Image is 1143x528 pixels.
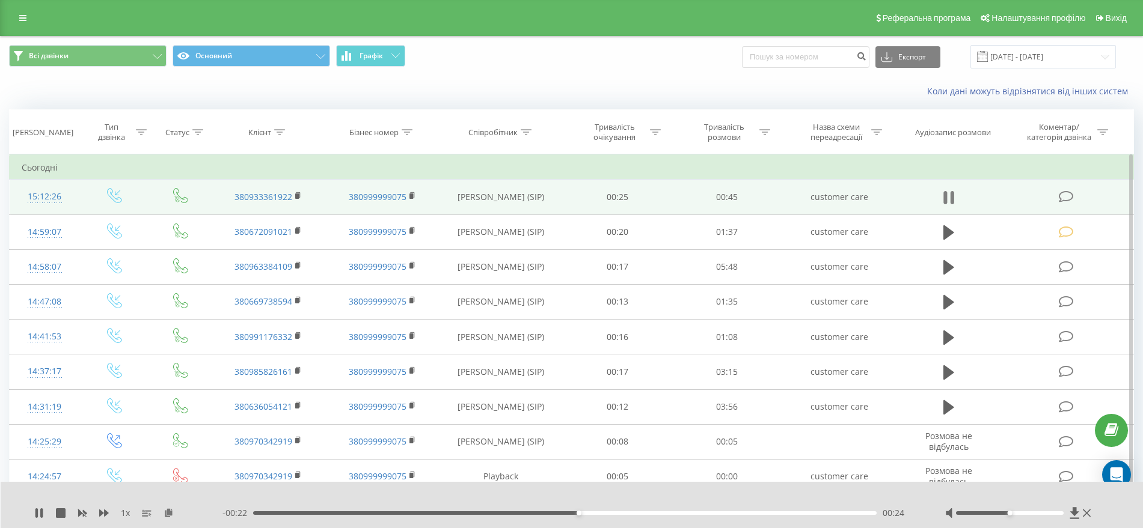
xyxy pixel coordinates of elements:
div: Бізнес номер [349,127,399,138]
a: 380999999075 [349,331,406,342]
td: [PERSON_NAME] (SIP) [440,424,562,459]
td: 01:37 [672,214,782,249]
div: 14:37:17 [22,360,67,383]
span: Реферальна програма [883,13,971,23]
div: 14:31:19 [22,395,67,419]
div: Тривалість очікування [583,122,647,142]
a: Коли дані можуть відрізнятися вiд інших систем [927,85,1134,97]
td: 00:25 [563,180,673,214]
td: customer care [782,284,896,319]
a: 380636054121 [234,401,292,412]
td: 00:20 [563,214,673,249]
div: Тип дзвінка [90,122,133,142]
div: 15:12:26 [22,185,67,208]
td: customer care [782,459,896,494]
a: 380970342919 [234,470,292,482]
td: 03:56 [672,389,782,424]
span: Графік [360,52,383,60]
div: 14:58:07 [22,255,67,279]
div: Open Intercom Messenger [1102,460,1131,489]
a: 380991176332 [234,331,292,342]
a: 380963384109 [234,261,292,272]
td: 03:15 [672,354,782,389]
span: - 00:22 [222,507,253,519]
input: Пошук за номером [742,46,869,68]
td: 00:05 [672,424,782,459]
a: 380933361922 [234,191,292,202]
td: 00:12 [563,389,673,424]
td: 01:08 [672,320,782,354]
a: 380999999075 [349,435,406,447]
div: 14:41:53 [22,325,67,348]
td: customer care [782,320,896,354]
a: 380970342919 [234,435,292,447]
a: 380999999075 [349,261,406,272]
td: Сьогодні [10,156,1134,180]
td: 00:17 [563,249,673,284]
div: 14:24:57 [22,465,67,488]
span: Всі дзвінки [29,51,69,61]
span: Розмова не відбулась [925,465,972,487]
td: customer care [782,214,896,249]
div: 14:47:08 [22,290,67,314]
a: 380999999075 [349,191,406,202]
td: 00:45 [672,180,782,214]
td: customer care [782,180,896,214]
td: 00:05 [563,459,673,494]
div: [PERSON_NAME] [13,127,73,138]
div: Назва схеми переадресації [804,122,868,142]
td: customer care [782,354,896,389]
td: Playback [440,459,562,494]
td: [PERSON_NAME] (SIP) [440,320,562,354]
span: Розмова не відбулась [925,430,972,452]
td: 00:13 [563,284,673,319]
a: 380999999075 [349,401,406,412]
div: Тривалість розмови [692,122,756,142]
div: 14:59:07 [22,220,67,244]
div: Accessibility label [577,511,581,515]
span: Вихід [1106,13,1127,23]
a: 380999999075 [349,226,406,237]
td: [PERSON_NAME] (SIP) [440,214,562,249]
a: 380672091021 [234,226,292,237]
button: Графік [336,45,405,67]
button: Експорт [875,46,940,68]
a: 380999999075 [349,470,406,482]
td: 00:17 [563,354,673,389]
span: 00:24 [883,507,904,519]
td: 00:16 [563,320,673,354]
td: 01:35 [672,284,782,319]
div: Співробітник [468,127,518,138]
td: 00:00 [672,459,782,494]
td: 05:48 [672,249,782,284]
div: Аудіозапис розмови [915,127,991,138]
a: 380999999075 [349,366,406,377]
td: [PERSON_NAME] (SIP) [440,249,562,284]
button: Всі дзвінки [9,45,167,67]
td: [PERSON_NAME] (SIP) [440,354,562,389]
td: customer care [782,389,896,424]
td: [PERSON_NAME] (SIP) [440,180,562,214]
a: 380985826161 [234,366,292,377]
span: 1 x [121,507,130,519]
td: [PERSON_NAME] (SIP) [440,389,562,424]
td: customer care [782,249,896,284]
a: 380669738594 [234,296,292,307]
div: Клієнт [248,127,271,138]
td: [PERSON_NAME] (SIP) [440,284,562,319]
div: Коментар/категорія дзвінка [1024,122,1094,142]
span: Налаштування профілю [991,13,1085,23]
td: 00:08 [563,424,673,459]
button: Основний [173,45,330,67]
div: 14:25:29 [22,430,67,454]
div: Статус [165,127,189,138]
div: Accessibility label [1008,511,1013,515]
a: 380999999075 [349,296,406,307]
